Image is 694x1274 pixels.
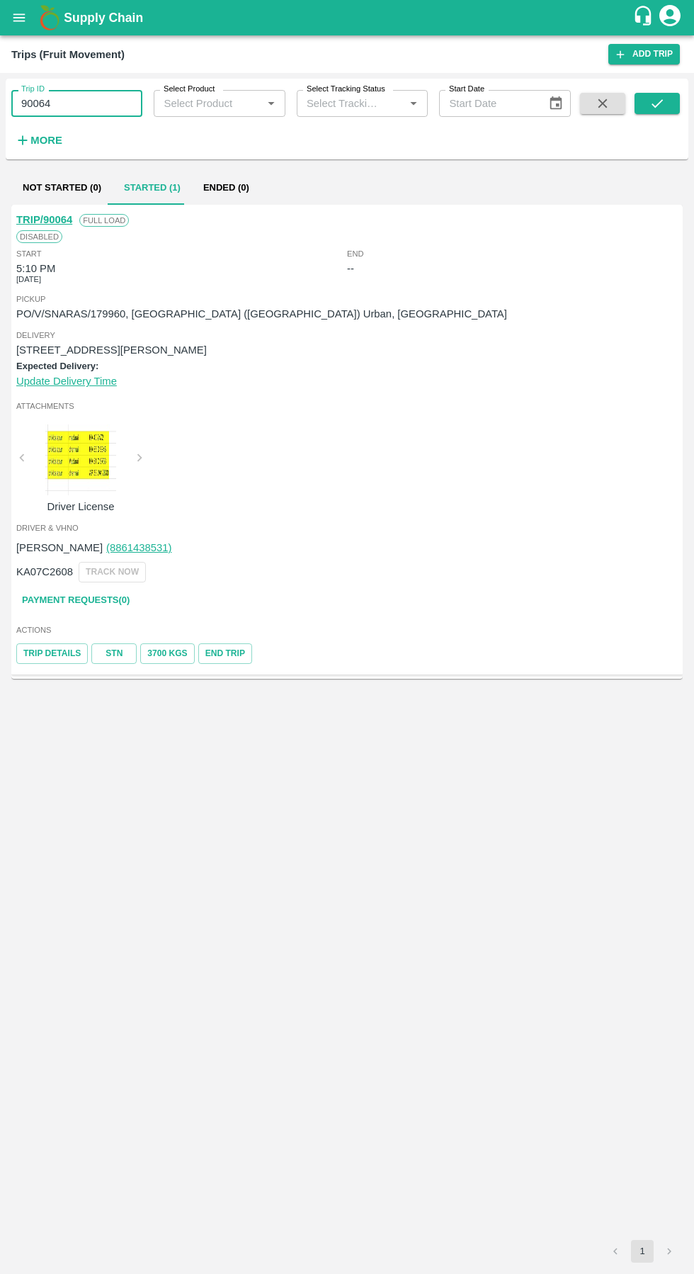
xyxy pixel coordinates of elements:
[79,214,129,227] span: Full Load
[198,643,252,664] button: Tracking Url
[301,94,382,113] input: Select Tracking Status
[16,273,41,286] span: [DATE]
[11,128,66,152] button: More
[106,542,171,553] a: (8861438531)
[16,329,678,342] span: Delivery
[449,84,484,95] label: Start Date
[16,643,88,664] a: Trip Details
[608,44,680,64] a: Add Trip
[21,84,45,95] label: Trip ID
[439,90,536,117] input: Start Date
[16,293,678,305] span: Pickup
[16,247,41,260] span: Start
[164,84,215,95] label: Select Product
[3,1,35,34] button: open drawer
[347,261,354,276] div: --
[16,400,678,412] span: Attachments
[16,376,117,387] a: Update Delivery Time
[16,261,55,276] div: 5:10 PM
[16,361,98,371] label: Expected Delivery:
[16,522,678,534] span: Driver & VHNo
[91,643,137,664] a: STN
[16,564,73,580] p: KA07C2608
[16,214,72,225] a: TRIP/90064
[28,499,134,514] p: Driver License
[16,306,678,322] p: PO/V/SNARAS/179960, [GEOGRAPHIC_DATA] ([GEOGRAPHIC_DATA]) Urban, [GEOGRAPHIC_DATA]
[631,1240,654,1263] button: page 1
[64,11,143,25] b: Supply Chain
[657,3,683,33] div: account of current user
[11,45,125,64] div: Trips (Fruit Movement)
[64,8,632,28] a: Supply Chain
[11,90,142,117] input: Enter Trip ID
[11,171,113,205] button: Not Started (0)
[16,588,135,613] a: Payment Requests(0)
[307,84,385,95] label: Select Tracking Status
[347,247,364,260] span: End
[113,171,192,205] button: Started (1)
[632,5,657,30] div: customer-support
[404,94,423,113] button: Open
[140,643,194,664] button: 3700 Kgs
[35,4,64,32] img: logo
[16,230,62,243] span: Disabled
[30,135,62,146] strong: More
[158,94,257,113] input: Select Product
[262,94,280,113] button: Open
[192,171,261,205] button: Ended (0)
[542,90,569,117] button: Choose date
[602,1240,683,1263] nav: pagination navigation
[16,624,678,636] span: Actions
[16,342,678,358] p: [STREET_ADDRESS][PERSON_NAME]
[16,542,103,553] span: [PERSON_NAME]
